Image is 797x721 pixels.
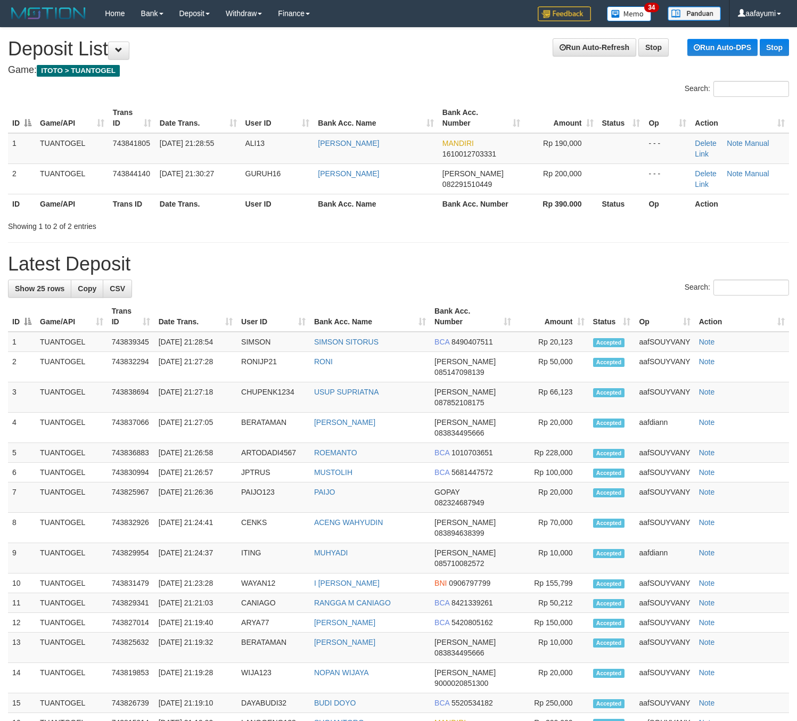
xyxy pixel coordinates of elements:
th: Status: activate to sort column ascending [598,103,645,133]
td: Rp 228,000 [515,443,589,463]
span: Copy 083894638399 to clipboard [434,529,484,537]
a: [PERSON_NAME] [314,618,375,627]
th: Bank Acc. Name [314,194,438,214]
td: Rp 70,000 [515,513,589,543]
th: Game/API [36,194,109,214]
td: TUANTOGEL [36,352,108,382]
th: Date Trans.: activate to sort column ascending [154,301,237,332]
th: Op: activate to sort column ascending [644,103,691,133]
a: Note [699,468,715,477]
td: 743829341 [108,593,154,613]
a: Note [699,668,715,677]
td: Rp 10,000 [515,633,589,663]
span: Accepted [593,619,625,628]
td: 743830994 [108,463,154,482]
span: ITOTO > TUANTOGEL [37,65,120,77]
a: Manual Link [695,139,769,158]
span: Rp 200,000 [543,169,581,178]
td: Rp 155,799 [515,573,589,593]
th: Bank Acc. Number: activate to sort column ascending [430,301,515,332]
span: Accepted [593,669,625,678]
td: - - - [644,133,691,164]
a: Note [699,638,715,646]
td: ARYA77 [237,613,310,633]
td: TUANTOGEL [36,413,108,443]
span: [PERSON_NAME] [434,638,496,646]
a: Run Auto-Refresh [553,38,636,56]
a: Stop [638,38,669,56]
span: Accepted [593,449,625,458]
span: Copy 085710082572 to clipboard [434,559,484,568]
a: Note [699,357,715,366]
td: aafSOUYVANY [635,613,694,633]
th: Trans ID: activate to sort column ascending [109,103,155,133]
a: Note [727,169,743,178]
td: aafSOUYVANY [635,663,694,693]
th: Status: activate to sort column ascending [589,301,635,332]
span: Copy 082291510449 to clipboard [442,180,492,189]
div: Showing 1 to 2 of 2 entries [8,217,324,232]
span: Accepted [593,469,625,478]
a: Delete [695,169,716,178]
a: [PERSON_NAME] [318,169,379,178]
a: [PERSON_NAME] [314,418,375,427]
input: Search: [713,81,789,97]
a: RONI [314,357,333,366]
th: User ID: activate to sort column ascending [241,103,314,133]
th: Date Trans. [155,194,241,214]
td: 2 [8,352,36,382]
td: ARTODADI4567 [237,443,310,463]
span: Copy 8490407511 to clipboard [451,338,493,346]
td: TUANTOGEL [36,573,108,593]
a: Note [699,418,715,427]
td: aafSOUYVANY [635,633,694,663]
span: Copy 9000020851300 to clipboard [434,679,488,687]
span: Show 25 rows [15,284,64,293]
td: aafSOUYVANY [635,693,694,713]
th: Op: activate to sort column ascending [635,301,694,332]
h1: Deposit List [8,38,789,60]
a: RANGGA M CANIAGO [314,599,391,607]
td: aafSOUYVANY [635,593,694,613]
th: Game/API: activate to sort column ascending [36,103,109,133]
th: ID: activate to sort column descending [8,103,36,133]
span: BCA [434,468,449,477]
a: Note [699,518,715,527]
td: [DATE] 21:19:32 [154,633,237,663]
td: Rp 250,000 [515,693,589,713]
td: aafdiann [635,543,694,573]
span: Accepted [593,579,625,588]
td: aafSOUYVANY [635,513,694,543]
td: 743827014 [108,613,154,633]
td: 743839345 [108,332,154,352]
td: [DATE] 21:19:40 [154,613,237,633]
span: Accepted [593,419,625,428]
input: Search: [713,280,789,296]
span: Accepted [593,388,625,397]
td: 743825967 [108,482,154,513]
th: ID: activate to sort column descending [8,301,36,332]
a: Note [699,488,715,496]
td: aafSOUYVANY [635,573,694,593]
td: aafSOUYVANY [635,382,694,413]
span: BCA [434,599,449,607]
span: Accepted [593,549,625,558]
span: Copy 085147098139 to clipboard [434,368,484,376]
td: TUANTOGEL [36,332,108,352]
td: 12 [8,613,36,633]
th: Action [691,194,789,214]
td: Rp 20,000 [515,663,589,693]
td: 743825632 [108,633,154,663]
span: BCA [434,699,449,707]
td: [DATE] 21:19:28 [154,663,237,693]
td: [DATE] 21:26:36 [154,482,237,513]
span: Rp 190,000 [543,139,581,148]
td: TUANTOGEL [36,443,108,463]
td: JPTRUS [237,463,310,482]
td: 10 [8,573,36,593]
span: BCA [434,448,449,457]
span: Copy 083834495666 to clipboard [434,429,484,437]
img: Feedback.jpg [538,6,591,21]
a: I [PERSON_NAME] [314,579,380,587]
span: Accepted [593,638,625,648]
